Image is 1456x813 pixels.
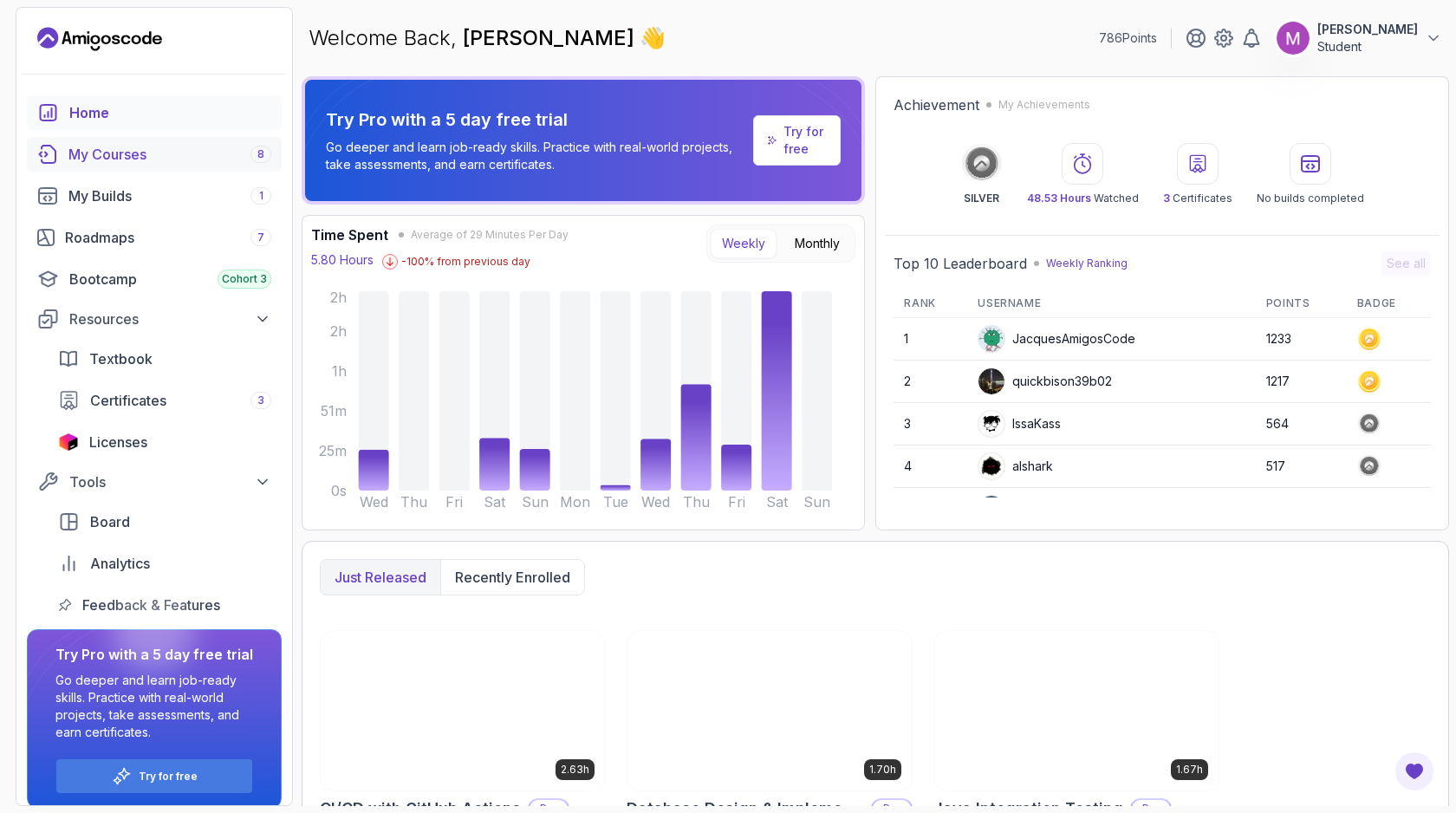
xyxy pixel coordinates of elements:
div: My Courses [68,144,271,165]
div: My Builds [68,185,271,206]
p: 2.63h [561,763,589,777]
div: Home [69,102,271,123]
p: 786 Points [1099,29,1157,47]
span: Analytics [90,553,150,574]
p: Watched [1027,192,1139,205]
td: 1 [894,318,967,361]
tspan: 25m [319,442,347,459]
td: 4 [894,446,967,488]
button: Monthly [783,229,851,258]
tspan: 0s [331,482,347,499]
th: Rank [894,289,967,318]
div: Bootcamp [69,269,271,289]
img: CI/CD with GitHub Actions card [321,631,605,790]
p: Go deeper and learn job-ready skills. Practice with real-world projects, take assessments, and ea... [326,139,746,173]
span: 48.53 Hours [1027,192,1091,205]
div: IssaKass [978,410,1061,438]
img: user profile image [978,411,1004,437]
button: Just released [321,560,440,595]
td: 1217 [1256,361,1347,403]
h3: Time Spent [311,224,388,245]
tspan: Thu [683,493,710,511]
th: Points [1256,289,1347,318]
tspan: Fri [445,493,463,511]
td: 467 [1256,488,1347,530]
a: board [48,504,282,539]
p: 5.80 Hours [311,251,374,269]
p: Recently enrolled [455,567,570,588]
p: Weekly Ranking [1046,257,1128,270]
tspan: 1h [332,362,347,380]
span: Feedback & Features [82,595,220,615]
span: 3 [1163,192,1170,205]
a: Try for free [783,123,827,158]
button: Tools [27,466,282,498]
a: Try for free [139,770,198,784]
a: feedback [48,588,282,622]
span: Licenses [89,432,147,452]
p: -100 % from previous day [401,255,530,269]
th: Badge [1347,289,1431,318]
span: 3 [257,393,264,407]
button: Resources [27,303,282,335]
div: alshark [978,452,1053,480]
img: user profile image [978,453,1004,479]
th: Username [967,289,1255,318]
p: No builds completed [1257,192,1364,205]
span: Board [90,511,130,532]
p: SILVER [964,192,999,205]
p: Go deeper and learn job-ready skills. Practice with real-world projects, take assessments, and ea... [55,672,253,741]
a: licenses [48,425,282,459]
span: 1 [259,189,263,203]
span: Average of 29 Minutes Per Day [411,228,569,242]
span: Cohort 3 [222,272,267,286]
a: Landing page [37,25,162,53]
tspan: Mon [560,493,590,511]
tspan: Wed [360,493,388,511]
tspan: Wed [641,493,670,511]
a: textbook [48,341,282,376]
a: certificates [48,383,282,418]
p: [PERSON_NAME] [1317,21,1418,38]
img: user profile image [1277,22,1310,55]
span: Certificates [90,390,166,411]
td: 564 [1256,403,1347,446]
div: Roadmaps [65,227,271,248]
span: [PERSON_NAME] [463,25,640,50]
a: analytics [48,546,282,581]
td: 3 [894,403,967,446]
div: Apply5489 [978,495,1076,523]
span: 8 [257,147,264,161]
img: user profile image [978,496,1004,522]
button: Try for free [55,758,253,794]
span: 7 [257,231,264,244]
img: default monster avatar [978,326,1004,352]
a: home [27,95,282,130]
button: Recently enrolled [440,560,584,595]
td: 2 [894,361,967,403]
span: 👋 [640,24,666,53]
button: Open Feedback Button [1394,751,1435,792]
a: courses [27,137,282,172]
div: Resources [69,309,271,329]
td: 5 [894,488,967,530]
p: Welcome Back, [309,24,666,52]
a: roadmaps [27,220,282,255]
tspan: 2h [330,322,347,340]
img: user profile image [978,368,1004,394]
tspan: 2h [330,289,347,306]
a: bootcamp [27,262,282,296]
div: JacquesAmigosCode [978,325,1135,353]
img: Java Integration Testing card [934,631,1219,790]
div: Tools [69,472,271,492]
p: My Achievements [998,98,1090,112]
tspan: Tue [603,493,628,511]
a: builds [27,179,282,213]
button: user profile image[PERSON_NAME]Student [1276,21,1442,55]
tspan: Sat [484,493,506,511]
p: Try Pro with a 5 day free trial [326,107,746,132]
p: 1.67h [1176,763,1203,777]
h2: Achievement [894,94,979,115]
